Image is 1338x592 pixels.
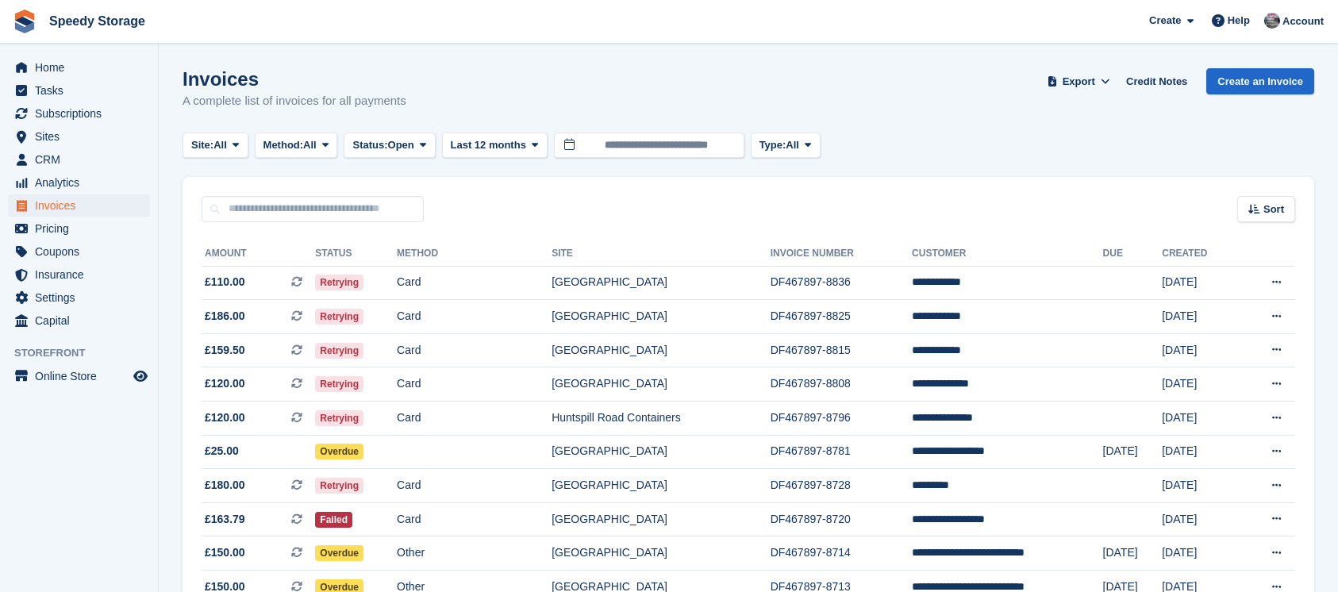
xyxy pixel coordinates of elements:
td: [DATE] [1162,435,1239,469]
span: Analytics [35,171,130,194]
td: [DATE] [1162,469,1239,503]
td: [GEOGRAPHIC_DATA] [552,367,770,402]
td: DF467897-8836 [771,266,912,300]
td: [DATE] [1162,367,1239,402]
td: [DATE] [1162,300,1239,334]
td: Card [397,333,552,367]
th: Invoice Number [771,241,912,267]
td: [GEOGRAPHIC_DATA] [552,333,770,367]
a: menu [8,286,150,309]
td: DF467897-8825 [771,300,912,334]
span: £25.00 [205,443,239,459]
span: Home [35,56,130,79]
td: [GEOGRAPHIC_DATA] [552,435,770,469]
span: Online Store [35,365,130,387]
span: Retrying [315,275,363,290]
span: Retrying [315,478,363,494]
a: menu [8,194,150,217]
td: Card [397,266,552,300]
a: menu [8,365,150,387]
span: Sort [1263,202,1284,217]
span: All [303,137,317,153]
td: [DATE] [1162,333,1239,367]
a: menu [8,125,150,148]
button: Status: Open [344,133,435,159]
span: All [786,137,799,153]
td: DF467897-8815 [771,333,912,367]
td: Card [397,402,552,436]
a: menu [8,240,150,263]
span: Retrying [315,376,363,392]
td: DF467897-8781 [771,435,912,469]
span: Overdue [315,545,363,561]
h1: Invoices [183,68,406,90]
span: Retrying [315,309,363,325]
span: £120.00 [205,409,245,426]
p: A complete list of invoices for all payments [183,92,406,110]
span: Tasks [35,79,130,102]
span: Last 12 months [451,137,526,153]
span: Retrying [315,410,363,426]
td: DF467897-8720 [771,502,912,536]
a: menu [8,217,150,240]
span: Export [1063,74,1095,90]
a: Preview store [131,367,150,386]
span: Settings [35,286,130,309]
th: Amount [202,241,315,267]
span: Retrying [315,343,363,359]
td: [GEOGRAPHIC_DATA] [552,300,770,334]
td: [DATE] [1103,435,1163,469]
td: Card [397,469,552,503]
th: Status [315,241,397,267]
a: menu [8,79,150,102]
span: Account [1282,13,1324,29]
span: Status: [352,137,387,153]
span: £163.79 [205,511,245,528]
span: Sites [35,125,130,148]
button: Last 12 months [442,133,548,159]
a: menu [8,56,150,79]
a: Create an Invoice [1206,68,1314,94]
span: Failed [315,512,352,528]
td: [GEOGRAPHIC_DATA] [552,502,770,536]
a: menu [8,309,150,332]
td: Card [397,502,552,536]
span: Overdue [315,444,363,459]
td: [GEOGRAPHIC_DATA] [552,536,770,571]
td: [DATE] [1162,402,1239,436]
span: Site: [191,137,213,153]
span: £159.50 [205,342,245,359]
td: Huntspill Road Containers [552,402,770,436]
th: Method [397,241,552,267]
span: £180.00 [205,477,245,494]
td: DF467897-8808 [771,367,912,402]
td: DF467897-8714 [771,536,912,571]
span: Invoices [35,194,130,217]
a: Credit Notes [1120,68,1194,94]
span: Insurance [35,263,130,286]
a: Speedy Storage [43,8,152,34]
td: [DATE] [1103,536,1163,571]
td: DF467897-8728 [771,469,912,503]
td: Card [397,367,552,402]
span: All [213,137,227,153]
a: menu [8,263,150,286]
span: CRM [35,148,130,171]
span: £120.00 [205,375,245,392]
td: [DATE] [1162,502,1239,536]
a: menu [8,148,150,171]
span: Create [1149,13,1181,29]
button: Site: All [183,133,248,159]
th: Due [1103,241,1163,267]
span: Capital [35,309,130,332]
img: stora-icon-8386f47178a22dfd0bd8f6a31ec36ba5ce8667c1dd55bd0f319d3a0aa187defe.svg [13,10,37,33]
td: [GEOGRAPHIC_DATA] [552,266,770,300]
span: £150.00 [205,544,245,561]
span: Storefront [14,345,158,361]
td: Card [397,300,552,334]
span: Help [1228,13,1250,29]
button: Type: All [751,133,821,159]
span: Pricing [35,217,130,240]
th: Site [552,241,770,267]
span: Type: [759,137,786,153]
